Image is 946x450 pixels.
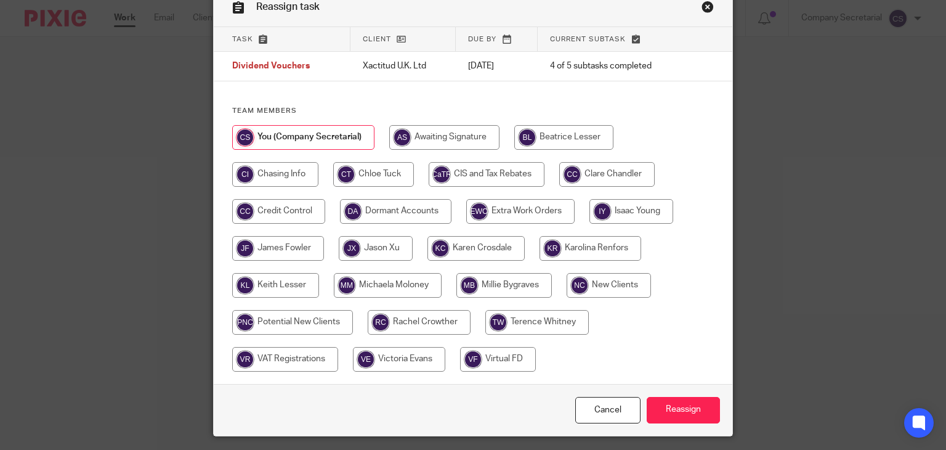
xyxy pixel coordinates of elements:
td: 4 of 5 subtasks completed [538,52,689,81]
h4: Team members [232,106,714,116]
a: Close this dialog window [701,1,714,17]
span: Reassign task [256,2,320,12]
p: Xactitud U.K. Ltd [363,60,443,72]
span: Client [363,36,391,43]
span: Due by [468,36,496,43]
span: Task [232,36,253,43]
p: [DATE] [468,60,525,72]
span: Current subtask [550,36,626,43]
span: Dividend Vouchers [232,62,310,71]
a: Close this dialog window [575,397,641,423]
input: Reassign [647,397,720,423]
